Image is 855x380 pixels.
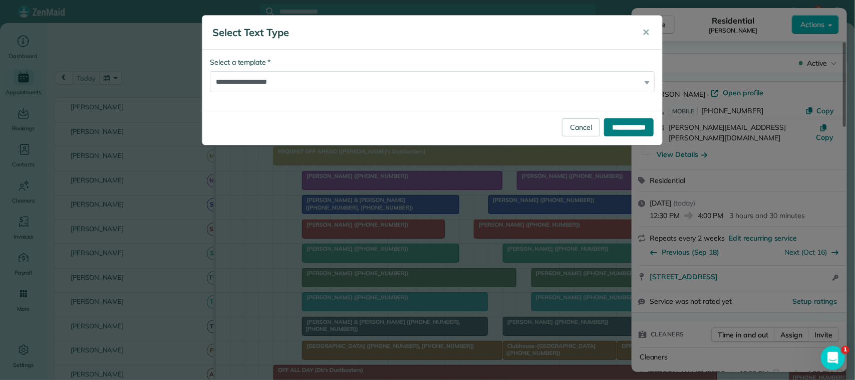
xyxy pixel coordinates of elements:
h5: Select Text Type [212,26,628,40]
label: Select a template [210,57,270,67]
iframe: Intercom live chat [821,346,845,370]
span: 1 [841,346,849,354]
span: ✕ [642,27,650,38]
a: Cancel [562,118,600,136]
